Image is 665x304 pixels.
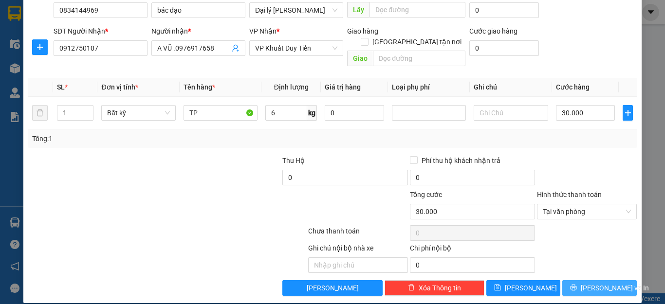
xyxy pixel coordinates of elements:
[570,284,577,292] span: printer
[308,243,408,257] div: Ghi chú nội bộ nhà xe
[101,83,138,91] span: Đơn vị tính
[623,109,632,117] span: plus
[623,105,633,121] button: plus
[307,283,359,293] span: [PERSON_NAME]
[543,204,631,219] span: Tại văn phòng
[469,2,539,18] input: Cước lấy hàng
[33,43,47,51] span: plus
[388,78,470,97] th: Loại phụ phí
[537,191,602,198] label: Hình thức thanh toán
[32,39,48,55] button: plus
[369,2,465,18] input: Dọc đường
[325,105,384,121] input: 0
[556,83,590,91] span: Cước hàng
[581,283,649,293] span: [PERSON_NAME] và In
[184,83,215,91] span: Tên hàng
[57,83,65,91] span: SL
[408,284,415,292] span: delete
[347,2,369,18] span: Lấy
[486,280,561,296] button: save[PERSON_NAME]
[255,41,337,55] span: VP Khuất Duy Tiến
[232,44,240,52] span: user-add
[469,40,539,56] input: Cước giao hàng
[255,3,337,18] span: Đại lý Nghi Hải
[307,105,317,121] span: kg
[32,133,258,144] div: Tổng: 1
[249,27,277,35] span: VP Nhận
[505,283,557,293] span: [PERSON_NAME]
[151,26,245,36] div: Người nhận
[274,83,309,91] span: Định lượng
[347,27,378,35] span: Giao hàng
[410,191,442,198] span: Tổng cước
[373,51,465,66] input: Dọc đường
[562,280,637,296] button: printer[PERSON_NAME] và In
[308,257,408,273] input: Nhập ghi chú
[385,280,484,296] button: deleteXóa Thông tin
[282,280,382,296] button: [PERSON_NAME]
[474,105,548,121] input: Ghi Chú
[307,226,409,243] div: Chưa thanh toán
[184,105,258,121] input: VD: Bàn, Ghế
[107,106,169,120] span: Bất kỳ
[470,78,552,97] th: Ghi chú
[494,284,501,292] span: save
[419,283,461,293] span: Xóa Thông tin
[282,157,305,164] span: Thu Hộ
[325,83,361,91] span: Giá trị hàng
[369,36,465,47] span: [GEOGRAPHIC_DATA] tận nơi
[410,243,535,257] div: Chi phí nội bộ
[347,51,373,66] span: Giao
[54,26,148,36] div: SĐT Người Nhận
[469,27,517,35] label: Cước giao hàng
[418,155,504,166] span: Phí thu hộ khách nhận trả
[32,105,48,121] button: delete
